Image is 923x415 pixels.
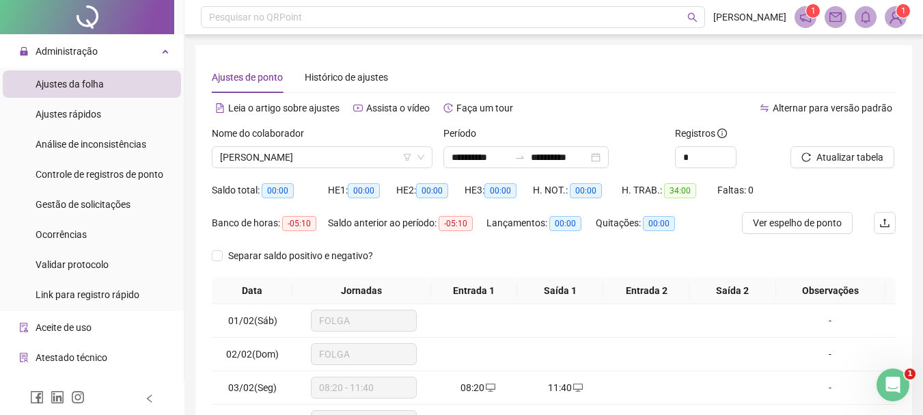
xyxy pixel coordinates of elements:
[885,7,906,27] img: 90233
[220,147,424,168] span: CAROLINE DE SANTANA SANTOS
[484,183,516,198] span: 00:00
[548,382,572,393] span: 11:40
[901,6,906,16] span: 1
[811,6,816,16] span: 1
[328,183,396,198] div: HE 1:
[742,212,853,234] button: Ver espelho de ponto
[773,103,892,113] span: Alternar para versão padrão
[431,278,517,304] th: Entrada 1
[753,215,842,230] span: Ver espelho de ponto
[223,248,378,263] span: Separar saldo positivo e negativo?
[36,289,139,300] span: Link para registro rápido
[228,315,277,326] span: 01/02(Sáb)
[145,394,154,403] span: left
[348,183,380,198] span: 00:00
[776,278,885,304] th: Observações
[877,369,909,401] iframe: Intercom live chat
[664,183,696,198] span: 34:00
[456,103,513,113] span: Faça um tour
[36,322,92,333] span: Aceite de uso
[36,109,101,120] span: Ajustes rápidos
[328,215,486,231] div: Saldo anterior ao período:
[215,103,225,113] span: file-text
[760,103,769,113] span: swap
[416,183,448,198] span: 00:00
[905,369,915,379] span: 1
[262,183,294,198] span: 00:00
[403,153,411,161] span: filter
[717,129,727,138] span: info-circle
[782,283,880,298] span: Observações
[460,382,484,393] span: 08:20
[292,278,431,304] th: Jornadas
[36,199,130,210] span: Gestão de solicitações
[443,126,485,141] label: Período
[439,216,473,231] span: -05:10
[572,383,583,392] span: desktop
[790,146,894,168] button: Atualizar tabela
[36,46,98,57] span: Administração
[212,215,328,231] div: Banco de horas:
[319,344,409,364] span: FOLGA
[228,382,277,393] span: 03/02(Seg)
[514,152,525,163] span: to
[36,139,146,150] span: Análise de inconsistências
[517,278,603,304] th: Saída 1
[36,229,87,240] span: Ocorrências
[212,183,328,198] div: Saldo total:
[514,152,525,163] span: swap-right
[51,390,64,404] span: linkedin
[19,46,29,56] span: lock
[896,4,910,18] sup: Atualize o seu contato no menu Meus Dados
[799,11,812,23] span: notification
[717,185,754,196] span: Faltas: 0
[549,216,581,231] span: 00:00
[36,259,109,270] span: Validar protocolo
[36,169,163,180] span: Controle de registros de ponto
[465,183,533,198] div: HE 3:
[689,278,775,304] th: Saída 2
[71,390,85,404] span: instagram
[212,278,292,304] th: Data
[879,217,890,228] span: upload
[36,79,104,90] span: Ajustes da folha
[19,323,29,332] span: audit
[396,183,465,198] div: HE 2:
[319,377,409,398] span: 08:20 - 11:40
[806,4,820,18] sup: 1
[816,150,883,165] span: Atualizar tabela
[687,12,698,23] span: search
[212,70,283,85] div: Ajustes de ponto
[596,215,691,231] div: Quitações:
[443,103,453,113] span: history
[486,215,596,231] div: Lançamentos:
[829,382,831,393] span: -
[829,315,831,326] span: -
[36,352,107,363] span: Atestado técnico
[622,183,717,198] div: H. TRAB.:
[603,278,689,304] th: Entrada 2
[859,11,872,23] span: bell
[801,152,811,162] span: reload
[713,10,786,25] span: [PERSON_NAME]
[19,353,29,362] span: solution
[305,70,388,85] div: Histórico de ajustes
[643,216,675,231] span: 00:00
[533,183,622,198] div: H. NOT.:
[366,103,430,113] span: Assista o vídeo
[212,126,313,141] label: Nome do colaborador
[226,349,279,360] span: 02/02(Dom)
[484,383,495,392] span: desktop
[675,126,727,141] span: Registros
[30,390,44,404] span: facebook
[570,183,602,198] span: 00:00
[353,103,363,113] span: youtube
[282,216,316,231] span: -05:10
[319,310,409,331] span: FOLGA
[228,103,340,113] span: Leia o artigo sobre ajustes
[829,11,842,23] span: mail
[829,349,831,360] span: -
